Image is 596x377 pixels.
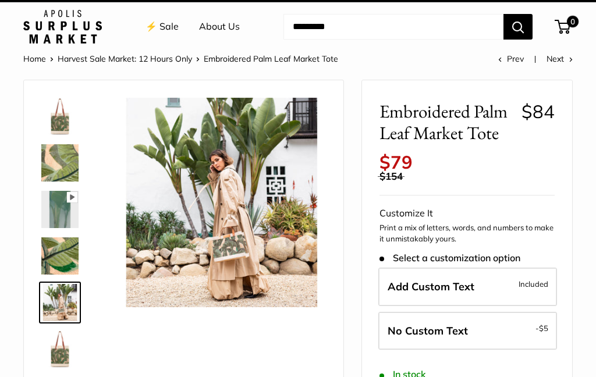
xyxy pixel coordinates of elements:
[41,330,79,368] img: Embroidered Palm Leaf Market Tote
[146,18,179,35] a: ⚡️ Sale
[379,101,512,144] span: Embroidered Palm Leaf Market Tote
[539,323,548,333] span: $5
[388,280,474,293] span: Add Custom Text
[41,237,79,275] img: description_A multi-layered motif with eight varying thread colors.
[388,324,468,337] span: No Custom Text
[547,54,573,64] a: Next
[498,54,524,64] a: Prev
[39,142,81,184] a: description_A multi-layered motif with eight varying thread colors.
[41,144,79,182] img: description_A multi-layered motif with eight varying thread colors.
[379,151,413,173] span: $79
[23,10,102,44] img: Apolis: Surplus Market
[39,282,81,323] a: Embroidered Palm Leaf Market Tote
[39,188,81,230] a: description_Multi-layered motif with eight varying thread colors
[283,14,503,40] input: Search...
[41,98,79,135] img: Embroidered Palm Leaf Market Tote
[503,14,533,40] button: Search
[379,252,520,264] span: Select a customization option
[379,222,555,245] p: Print a mix of letters, words, and numbers to make it unmistakably yours.
[39,235,81,277] a: description_A multi-layered motif with eight varying thread colors.
[521,100,555,123] span: $84
[378,268,557,306] label: Add Custom Text
[117,98,326,307] img: Embroidered Palm Leaf Market Tote
[567,16,579,27] span: 0
[199,18,240,35] a: About Us
[23,51,338,66] nav: Breadcrumb
[519,277,548,291] span: Included
[41,284,79,321] img: Embroidered Palm Leaf Market Tote
[58,54,192,64] a: Harvest Sale Market: 12 Hours Only
[39,328,81,370] a: Embroidered Palm Leaf Market Tote
[204,54,338,64] span: Embroidered Palm Leaf Market Tote
[556,20,570,34] a: 0
[41,191,79,228] img: description_Multi-layered motif with eight varying thread colors
[379,170,403,182] span: $154
[378,312,557,350] label: Leave Blank
[379,205,555,222] div: Customize It
[535,321,548,335] span: -
[23,54,46,64] a: Home
[39,95,81,137] a: Embroidered Palm Leaf Market Tote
